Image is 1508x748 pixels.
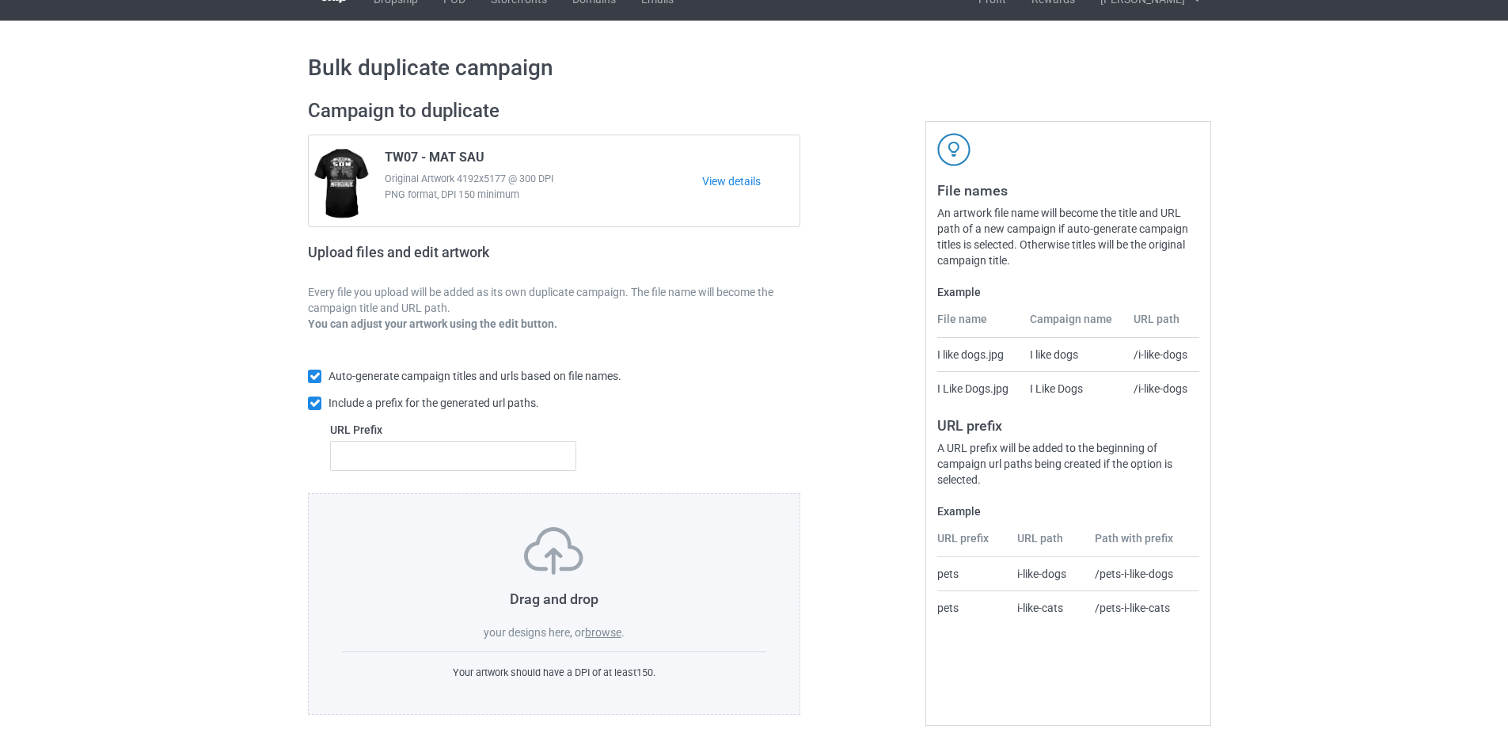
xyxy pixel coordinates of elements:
[342,590,766,608] h3: Drag and drop
[937,503,1199,519] label: Example
[1086,590,1199,625] td: /pets-i-like-cats
[308,317,557,330] b: You can adjust your artwork using the edit button.
[937,530,1008,557] th: URL prefix
[1008,590,1087,625] td: i-like-cats
[1086,557,1199,590] td: /pets-i-like-dogs
[937,133,971,166] img: svg+xml;base64,PD94bWwgdmVyc2lvbj0iMS4wIiBlbmNvZGluZz0iVVRGLTgiPz4KPHN2ZyB3aWR0aD0iNDJweCIgaGVpZ2...
[484,626,585,639] span: your designs here, or
[1086,530,1199,557] th: Path with prefix
[937,440,1199,488] div: A URL prefix will be added to the beginning of campaign url paths being created if the option is ...
[453,666,655,678] span: Your artwork should have a DPI of at least 150 .
[1021,311,1126,338] th: Campaign name
[1008,530,1087,557] th: URL path
[937,284,1199,300] label: Example
[937,416,1199,435] h3: URL prefix
[937,181,1199,199] h3: File names
[937,371,1020,405] td: I Like Dogs.jpg
[1008,557,1087,590] td: i-like-dogs
[308,54,1200,82] h1: Bulk duplicate campaign
[1125,371,1199,405] td: /i-like-dogs
[621,626,625,639] span: .
[308,284,800,316] p: Every file you upload will be added as its own duplicate campaign. The file name will become the ...
[1125,338,1199,371] td: /i-like-dogs
[1021,338,1126,371] td: I like dogs
[385,150,484,171] span: TW07 - MAT SAU
[937,557,1008,590] td: pets
[308,244,603,273] h2: Upload files and edit artwork
[585,626,621,639] label: browse
[385,171,702,187] span: Original Artwork 4192x5177 @ 300 DPI
[329,397,539,409] span: Include a prefix for the generated url paths.
[1021,371,1126,405] td: I Like Dogs
[330,422,576,438] label: URL Prefix
[937,590,1008,625] td: pets
[308,99,800,123] h2: Campaign to duplicate
[937,311,1020,338] th: File name
[329,370,621,382] span: Auto-generate campaign titles and urls based on file names.
[524,527,583,575] img: svg+xml;base64,PD94bWwgdmVyc2lvbj0iMS4wIiBlbmNvZGluZz0iVVRGLTgiPz4KPHN2ZyB3aWR0aD0iNzVweCIgaGVpZ2...
[1125,311,1199,338] th: URL path
[385,187,702,203] span: PNG format, DPI 150 minimum
[937,338,1020,371] td: I like dogs.jpg
[937,205,1199,268] div: An artwork file name will become the title and URL path of a new campaign if auto-generate campai...
[702,173,800,189] a: View details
